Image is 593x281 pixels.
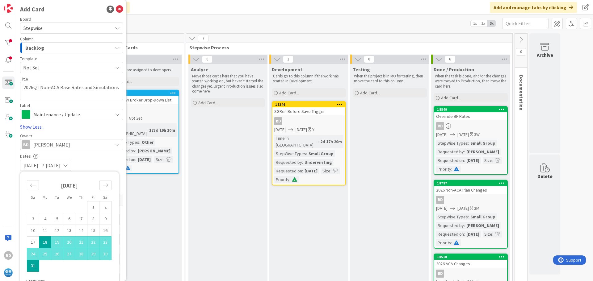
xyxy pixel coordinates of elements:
span: [DATE] [436,205,448,212]
div: Calendar [20,175,118,279]
td: Choose Friday, 08/01/2025 12:00 PM as your check-in date. It’s available. [87,201,99,213]
span: Board [20,17,31,21]
span: Analyze [191,66,208,72]
span: : [147,127,148,134]
span: Add Card... [360,90,380,96]
div: 3W [474,131,480,138]
span: Testing [353,66,370,72]
div: StepWise Types [436,140,468,147]
span: Stepwise [23,25,43,31]
span: : [492,231,493,238]
td: Choose Sunday, 08/17/2025 12:00 PM as your check-in date. It’s available. [27,237,39,248]
div: Other [140,139,155,146]
span: 6 [445,56,455,63]
td: Selected. Wednesday, 08/20/2025 12:00 PM [63,237,75,248]
div: 18849 [434,107,507,112]
td: Selected. Monday, 08/25/2025 12:00 PM [39,248,51,260]
span: 2x [479,20,487,27]
span: [DATE] [457,131,469,138]
td: Selected. Thursday, 08/28/2025 12:00 PM [75,248,87,260]
span: 0 [202,56,212,63]
p: When the task is done, and/or the changes were moved to Production, then move the card here. [435,74,507,89]
div: [PERSON_NAME] [136,147,172,154]
div: BD [4,251,13,260]
div: 18849 [437,107,507,112]
span: [DATE] [46,162,61,169]
div: BD [434,122,507,130]
div: Priority [436,166,451,172]
div: 187972026 Non-ACA Plan Changes [434,180,507,194]
div: Priority [436,239,451,246]
td: Choose Monday, 08/04/2025 12:00 PM as your check-in date. It’s available. [39,213,51,225]
div: [DATE] [465,231,481,238]
div: 18246SGRen Before Save Trigger [272,102,345,115]
span: : [302,167,303,174]
span: : [318,138,319,145]
div: Priority [274,176,289,183]
img: Visit kanbanzone.com [4,4,13,13]
label: Title [20,76,28,82]
span: Documentation [518,75,524,110]
td: Choose Saturday, 08/16/2025 12:00 PM as your check-in date. It’s available. [99,225,111,237]
div: StepWise Types [436,213,468,220]
a: 18849Override BF RatesBD[DATE][DATE]3WStepWise Types:Small GroupRequested by:[PERSON_NAME]Request... [434,106,508,175]
a: 18246SGRen Before Save TriggerBD[DATE][DATE]YTime in [GEOGRAPHIC_DATA]:2d 17h 20mStepWise Types:S... [272,101,346,185]
div: 18797 [434,180,507,186]
textarea: 2026Q1 Non-ACA Base Rates and Simulations [20,82,123,100]
div: 18246 [272,102,345,107]
div: StepWise Types [274,150,306,157]
p: Cards go to this column if the work has started in Development. [273,74,345,84]
div: Requested by [436,148,464,155]
div: 18797 [437,181,507,185]
div: [DATE] [465,157,481,164]
span: : [306,150,307,157]
div: 2026 Non-ACA Plan Changes [434,186,507,194]
span: Column [20,37,34,41]
span: : [135,156,136,163]
div: 18518 [437,255,507,259]
div: Underwriting [303,159,334,166]
span: Development [272,66,302,72]
td: Selected. Saturday, 08/30/2025 12:00 PM [99,248,111,260]
td: Choose Sunday, 08/10/2025 12:00 PM as your check-in date. It’s available. [27,225,39,237]
span: 7 [198,35,208,42]
span: : [330,167,331,174]
div: Size [483,157,492,164]
div: SGRen Before Save Trigger [272,107,345,115]
div: [DATE] [303,167,319,174]
td: Choose Sunday, 08/03/2025 12:00 PM as your check-in date. It’s available. [27,213,39,225]
span: Backlog [25,44,44,52]
div: BD [436,196,444,204]
span: Add Card... [441,95,461,101]
div: Move forward to switch to the next month. [99,180,111,190]
span: Owner [20,134,32,138]
td: Selected. Tuesday, 08/26/2025 12:00 PM [51,248,63,260]
i: Not Set [129,115,142,121]
div: 2M [474,205,479,212]
div: Add Card [20,5,44,14]
span: : [468,213,469,220]
div: 18246 [275,102,345,107]
div: Requested on [436,231,464,238]
td: Choose Friday, 08/15/2025 12:00 PM as your check-in date. It’s available. [87,225,99,237]
span: [DATE] [274,126,286,133]
td: Selected. Sunday, 08/24/2025 12:00 PM [27,248,39,260]
span: Dates [20,154,31,158]
small: Mo [43,195,47,200]
div: 185182026 ACA Changes [434,254,507,268]
a: 17951Refresh SW Broker Drop-Down ListBD[DATE]Not SetTime in [GEOGRAPHIC_DATA]:173d 19h 10mStepWis... [105,90,179,174]
div: Small Group [469,213,497,220]
span: 1x [471,20,479,27]
span: Add Card... [279,90,299,96]
div: 173d 19h 10m [148,127,177,134]
span: 0 [364,56,374,63]
div: [PERSON_NAME] [465,148,501,155]
a: 187972026 Non-ACA Plan ChangesBD[DATE][DATE]2MStepWise Types:Small GroupRequested by:[PERSON_NAME... [434,180,508,249]
div: Small Group [469,140,497,147]
span: Stepwise Process [189,44,505,51]
small: Fr [92,195,95,200]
